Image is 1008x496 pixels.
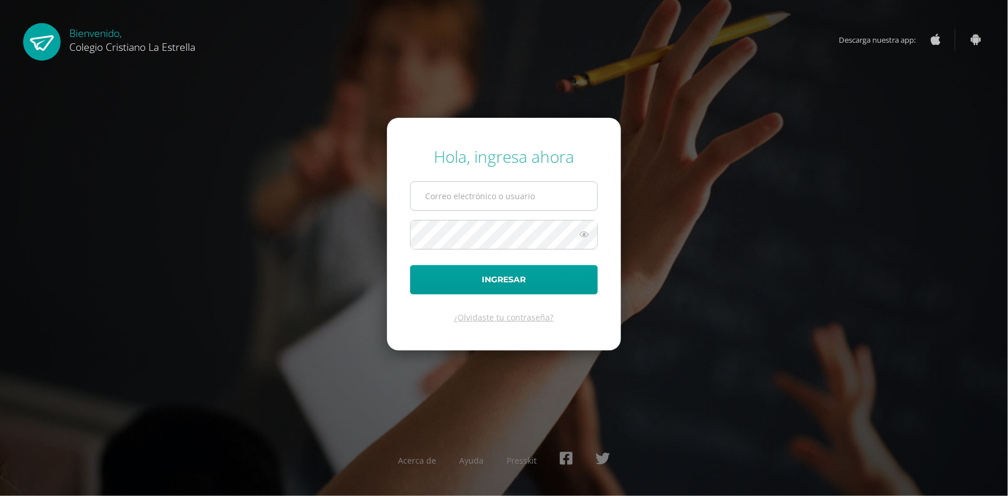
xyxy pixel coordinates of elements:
[507,455,537,466] a: Presskit
[410,146,598,167] div: Hola, ingresa ahora
[69,40,195,54] span: Colegio Cristiano La Estrella
[455,312,554,323] a: ¿Olvidaste tu contraseña?
[411,182,597,210] input: Correo electrónico o usuario
[459,455,483,466] a: Ayuda
[69,23,195,54] div: Bienvenido,
[839,29,928,51] span: Descarga nuestra app:
[410,265,598,294] button: Ingresar
[398,455,436,466] a: Acerca de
